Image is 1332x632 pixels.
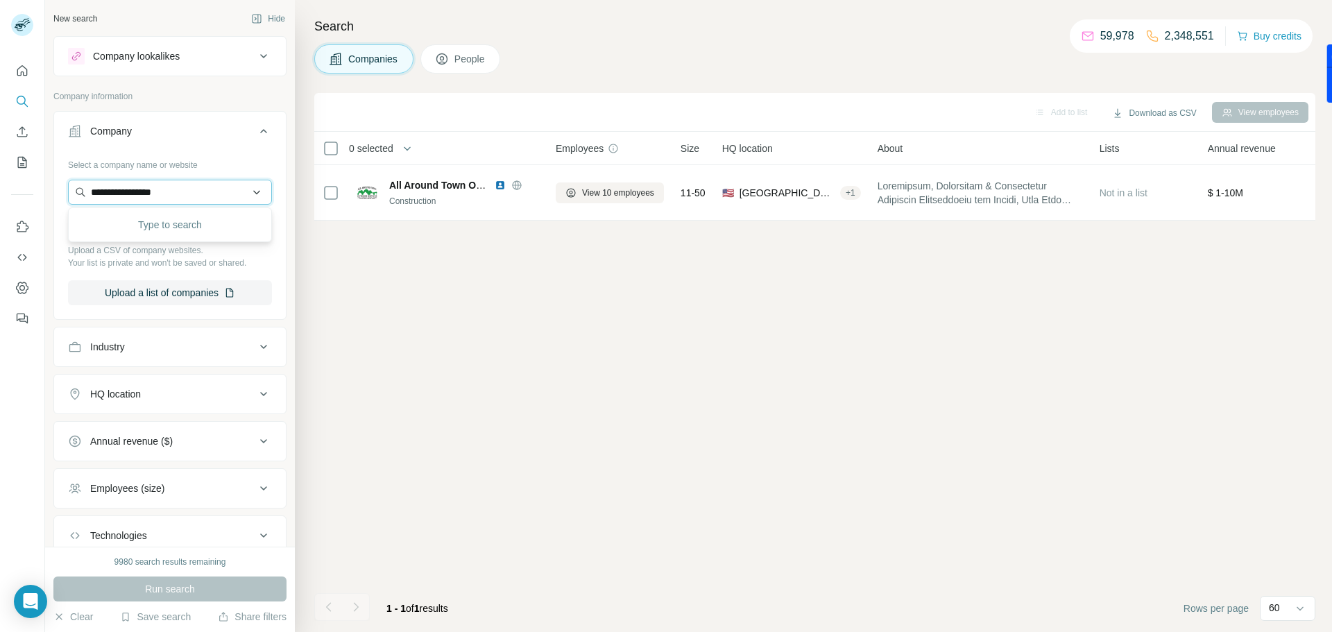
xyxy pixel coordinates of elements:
button: My lists [11,150,33,175]
button: Employees (size) [54,472,286,505]
span: 11-50 [681,186,706,200]
span: $ 1-10M [1208,187,1243,198]
span: Companies [348,52,399,66]
span: Loremipsum, Dolorsitam & Consectetur Adipiscin Elitseddoeiu tem Incidi, Utla Etdo mag Aliquaen Ad... [878,179,1083,207]
button: Buy credits [1237,26,1301,46]
span: People [454,52,486,66]
span: 0 selected [349,142,393,155]
button: Download as CSV [1102,103,1206,123]
div: Type to search [71,211,268,239]
div: Open Intercom Messenger [14,585,47,618]
span: Lists [1100,142,1120,155]
span: 🇺🇸 [722,186,734,200]
button: Technologies [54,519,286,552]
div: Construction [389,195,539,207]
span: Size [681,142,699,155]
p: Your list is private and won't be saved or shared. [68,257,272,269]
button: View 10 employees [556,182,664,203]
span: Employees [556,142,604,155]
div: Select a company name or website [68,153,272,171]
p: 60 [1269,601,1280,615]
button: Hide [241,8,295,29]
h4: Search [314,17,1315,36]
button: HQ location [54,377,286,411]
span: Not in a list [1100,187,1147,198]
span: 1 [414,603,420,614]
img: LinkedIn logo [495,180,506,191]
button: Company lookalikes [54,40,286,73]
button: Upload a list of companies [68,280,272,305]
button: Search [11,89,33,114]
span: HQ location [722,142,773,155]
p: 59,978 [1100,28,1134,44]
span: Rows per page [1184,601,1249,615]
span: All Around Town Outdoor Services [389,180,549,191]
button: Feedback [11,306,33,331]
div: Company lookalikes [93,49,180,63]
div: Technologies [90,529,147,543]
p: Upload a CSV of company websites. [68,244,272,257]
button: Industry [54,330,286,364]
img: Logo of All Around Town Outdoor Services [356,182,378,204]
span: [GEOGRAPHIC_DATA], [US_STATE] [740,186,835,200]
div: HQ location [90,387,141,401]
p: 2,348,551 [1165,28,1214,44]
button: Company [54,114,286,153]
button: Enrich CSV [11,119,33,144]
span: 1 - 1 [386,603,406,614]
span: of [406,603,414,614]
button: Use Surfe API [11,245,33,270]
div: Employees (size) [90,481,164,495]
div: Industry [90,340,125,354]
button: Quick start [11,58,33,83]
span: About [878,142,903,155]
button: Dashboard [11,275,33,300]
button: Annual revenue ($) [54,425,286,458]
div: Annual revenue ($) [90,434,173,448]
button: Share filters [218,610,287,624]
div: New search [53,12,97,25]
div: + 1 [840,187,861,199]
div: Company [90,124,132,138]
p: Company information [53,90,287,103]
button: Use Surfe on LinkedIn [11,214,33,239]
button: Save search [120,610,191,624]
button: Clear [53,610,93,624]
span: Annual revenue [1208,142,1276,155]
span: results [386,603,448,614]
span: View 10 employees [582,187,654,199]
div: 9980 search results remaining [114,556,226,568]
